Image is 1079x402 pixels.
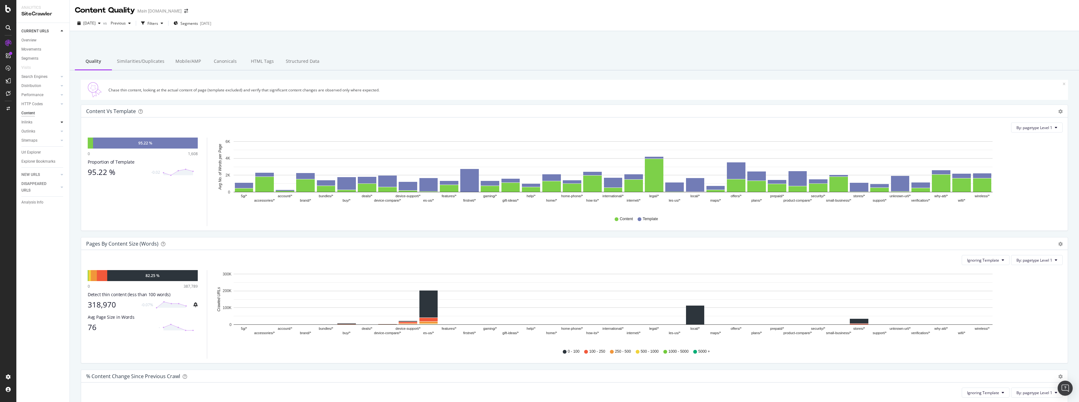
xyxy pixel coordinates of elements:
div: Sitemaps [21,137,37,144]
a: HTTP Codes [21,101,59,107]
button: Ignoring Template [962,255,1010,265]
div: Content [21,110,35,117]
span: Segments [180,21,198,26]
a: Explorer Bookmarks [21,158,65,165]
text: firstnet/* [463,199,476,203]
a: Distribution [21,83,59,89]
text: product-compare/* [783,331,812,335]
text: 300K [223,272,231,276]
div: Content Quality [75,5,135,16]
text: 0 [228,190,230,194]
button: [DATE] [75,18,103,28]
div: bell-plus [193,302,198,307]
text: prepaid/* [770,194,784,198]
div: gear [1058,109,1063,114]
text: legal/* [649,327,659,331]
div: Explorer Bookmarks [21,158,55,165]
div: [DATE] [200,21,211,26]
div: Performance [21,92,43,98]
text: stores/* [853,194,865,198]
div: 76 [88,323,155,332]
text: device-support/* [396,327,421,331]
div: gear [1058,374,1063,379]
text: device-compare/* [374,199,401,203]
text: wifi/* [958,199,966,203]
a: Overview [21,37,65,44]
div: SiteCrawler [21,10,64,18]
div: Inlinks [21,119,32,126]
div: Visits [21,64,31,71]
text: 200K [223,289,231,293]
span: Ignoring Template [967,390,999,395]
a: Sitemaps [21,137,59,144]
text: deals/* [362,327,373,331]
a: Analysis Info [21,199,65,206]
a: Segments [21,55,65,62]
button: Filters [139,18,166,28]
text: stores/* [853,327,865,331]
text: gift-ideas/* [502,199,519,203]
img: Quality [83,82,106,97]
div: NEW URLS [21,171,40,178]
div: Movements [21,46,41,53]
div: A chart. [215,138,1058,210]
div: -0.07% [141,302,153,307]
text: es-us/* [423,199,434,203]
span: Previous [108,20,126,26]
text: 4K [225,156,230,161]
a: Movements [21,46,65,53]
div: Search Engines [21,73,47,80]
text: help/* [527,194,536,198]
text: 2K [225,173,230,177]
div: 387,789 [184,284,198,289]
text: deals/* [362,194,373,198]
text: device-compare/* [374,331,401,335]
text: plans/* [751,199,762,203]
text: how-to/* [586,331,599,335]
text: device-support/* [396,194,421,198]
div: Overview [21,37,36,44]
text: verification/* [911,199,930,203]
text: bundles/* [319,327,334,331]
div: Pages by Content Size (Words) [86,241,158,247]
text: home-phone/* [561,327,583,331]
text: maps/* [710,331,721,335]
text: security/* [811,327,826,331]
text: accessories/* [254,199,275,203]
div: Outlinks [21,128,35,135]
a: Inlinks [21,119,59,126]
a: Visits [21,64,37,71]
button: By: pagetype Level 1 [1011,255,1063,265]
text: es-us/* [423,331,434,335]
span: By: pagetype Level 1 [1016,125,1052,130]
div: Avg Page Size in Words [88,314,198,320]
span: By: pagetype Level 1 [1016,390,1052,395]
div: Chase thin content, looking at the actual content of page (template excluded) and verify that sig... [108,87,1063,93]
text: why-att/* [934,327,948,331]
span: Ignoring Template [967,258,999,263]
text: wireless/* [974,194,990,198]
svg: A chart. [215,270,1058,343]
span: 1000 - 5000 [668,349,689,354]
div: gear [1058,242,1063,246]
div: 95.22 % [88,168,147,177]
a: Search Engines [21,73,59,80]
span: Template [643,216,658,222]
text: brand/* [300,331,311,335]
text: les-us/* [669,199,680,203]
text: home-phone/* [561,194,583,198]
text: why-att/* [934,194,948,198]
text: how-to/* [586,199,599,203]
text: international/* [602,194,624,198]
text: Crawled URLs [217,287,221,312]
text: legal/* [649,194,659,198]
text: buy/* [343,331,351,335]
div: Structured Data [281,53,324,70]
text: wifi/* [958,331,966,335]
div: CURRENT URLS [21,28,49,35]
text: local/* [690,194,700,198]
span: By: pagetype Level 1 [1016,258,1052,263]
text: 0 [230,323,232,327]
a: Url Explorer [21,149,65,156]
text: gift-ideas/* [502,331,519,335]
